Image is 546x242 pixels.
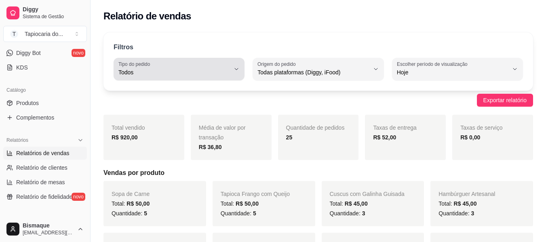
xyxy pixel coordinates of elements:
a: KDS [3,61,87,74]
span: Hoje [397,68,508,76]
strong: R$ 52,00 [373,134,396,141]
span: Quantidade: [438,210,474,217]
a: Complementos [3,111,87,124]
span: Sistema de Gestão [23,13,84,20]
label: Escolher período de visualização [397,61,470,67]
span: Quantidade: [112,210,147,217]
span: 5 [253,210,256,217]
span: Hambúrguer Artesanal [438,191,495,197]
span: Relatório de mesas [16,178,65,186]
p: Filtros [114,42,133,52]
a: Relatório de mesas [3,176,87,189]
span: T [10,30,18,38]
a: DiggySistema de Gestão [3,3,87,23]
button: Select a team [3,26,87,42]
button: Escolher período de visualizaçãoHoje [392,58,523,80]
a: Diggy Botnovo [3,46,87,59]
span: 3 [471,210,474,217]
span: Total: [330,200,368,207]
span: R$ 45,00 [345,200,368,207]
span: Diggy Bot [16,49,41,57]
span: Relatórios [6,137,28,143]
span: R$ 50,00 [126,200,150,207]
span: [EMAIL_ADDRESS][DOMAIN_NAME] [23,229,74,236]
div: Gerenciar [3,213,87,226]
span: Todas plataformas (Diggy, iFood) [257,68,369,76]
span: Taxas de serviço [460,124,502,131]
span: R$ 50,00 [236,200,259,207]
a: Relatório de fidelidadenovo [3,190,87,203]
a: Relatórios de vendas [3,147,87,160]
span: Diggy [23,6,84,13]
span: Tapioca Frango com Queijo [221,191,290,197]
span: Quantidade: [221,210,256,217]
label: Origem do pedido [257,61,298,67]
span: Produtos [16,99,39,107]
button: Tipo do pedidoTodos [114,58,245,80]
span: Total: [112,200,150,207]
strong: R$ 920,00 [112,134,138,141]
span: Sopa de Carne [112,191,150,197]
span: Todos [118,68,230,76]
span: Bismaque [23,222,74,229]
button: Origem do pedidoTodas plataformas (Diggy, iFood) [253,58,384,80]
span: Média de valor por transação [199,124,246,141]
span: Total vendido [112,124,145,131]
div: Tapiocaria do ... [25,30,63,38]
span: 5 [144,210,147,217]
a: Produtos [3,97,87,109]
span: R$ 45,00 [454,200,477,207]
span: 3 [362,210,365,217]
span: Total: [221,200,259,207]
label: Tipo do pedido [118,61,153,67]
span: Total: [438,200,476,207]
h5: Vendas por produto [103,168,533,178]
span: Relatório de clientes [16,164,67,172]
span: Quantidade: [330,210,365,217]
button: Exportar relatório [477,94,533,107]
span: Exportar relatório [483,96,527,105]
span: Relatório de fidelidade [16,193,72,201]
span: Complementos [16,114,54,122]
a: Relatório de clientes [3,161,87,174]
span: Quantidade de pedidos [286,124,345,131]
strong: 25 [286,134,293,141]
h2: Relatório de vendas [103,10,191,23]
button: Bismaque[EMAIL_ADDRESS][DOMAIN_NAME] [3,219,87,239]
span: KDS [16,63,28,72]
span: Relatórios de vendas [16,149,70,157]
span: Taxas de entrega [373,124,416,131]
strong: R$ 0,00 [460,134,480,141]
div: Catálogo [3,84,87,97]
strong: R$ 36,80 [199,144,222,150]
span: Cuscus com Galinha Guisada [330,191,405,197]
